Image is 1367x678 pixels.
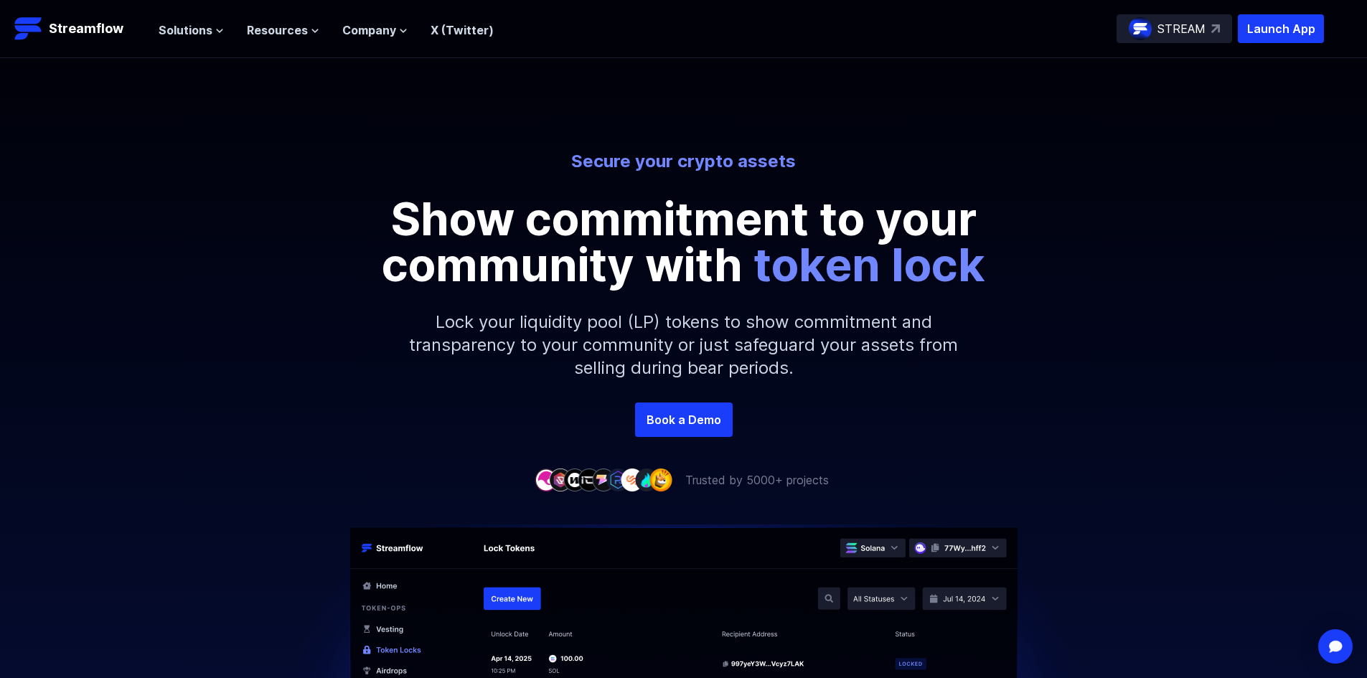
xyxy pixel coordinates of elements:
[247,22,308,39] span: Resources
[621,469,644,491] img: company-7
[342,22,396,39] span: Company
[49,19,123,39] p: Streamflow
[431,23,494,37] a: X (Twitter)
[549,469,572,491] img: company-2
[342,22,408,39] button: Company
[375,288,992,402] p: Lock your liquidity pool (LP) tokens to show commitment and transparency to your community or jus...
[1238,14,1324,43] button: Launch App
[1318,629,1353,664] div: Open Intercom Messenger
[578,469,601,491] img: company-4
[592,469,615,491] img: company-5
[361,196,1007,288] p: Show commitment to your community with
[685,471,829,489] p: Trusted by 5000+ projects
[635,469,658,491] img: company-8
[753,237,985,292] span: token lock
[606,469,629,491] img: company-6
[1129,17,1152,40] img: streamflow-logo-circle.png
[649,469,672,491] img: company-9
[159,22,212,39] span: Solutions
[159,22,224,39] button: Solutions
[1211,24,1220,33] img: top-right-arrow.svg
[635,402,733,437] a: Book a Demo
[1157,20,1206,37] p: STREAM
[563,469,586,491] img: company-3
[14,14,43,43] img: Streamflow Logo
[14,14,144,43] a: Streamflow
[286,150,1081,173] p: Secure your crypto assets
[1117,14,1232,43] a: STREAM
[535,469,558,491] img: company-1
[247,22,319,39] button: Resources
